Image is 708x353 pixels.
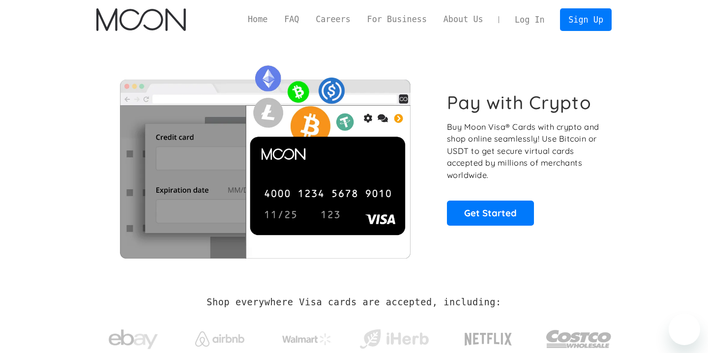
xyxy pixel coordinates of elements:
a: About Us [435,13,492,26]
h2: Shop everywhere Visa cards are accepted, including: [206,297,501,308]
p: Buy Moon Visa® Cards with crypto and shop online seamlessly! Use Bitcoin or USDT to get secure vi... [447,121,601,181]
a: home [96,8,185,31]
a: Airbnb [183,322,257,352]
a: Walmart [270,324,344,350]
img: Moon Logo [96,8,185,31]
h1: Pay with Crypto [447,91,591,114]
a: For Business [359,13,435,26]
a: Get Started [447,201,534,225]
a: Log In [506,9,553,30]
img: Moon Cards let you spend your crypto anywhere Visa is accepted. [96,59,433,258]
img: iHerb [357,326,431,352]
img: Airbnb [195,331,244,347]
iframe: Button to launch messaging window [669,314,700,345]
img: Netflix [464,327,513,352]
a: Home [239,13,276,26]
a: Sign Up [560,8,611,30]
a: Careers [307,13,358,26]
a: FAQ [276,13,307,26]
img: Walmart [282,333,331,345]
